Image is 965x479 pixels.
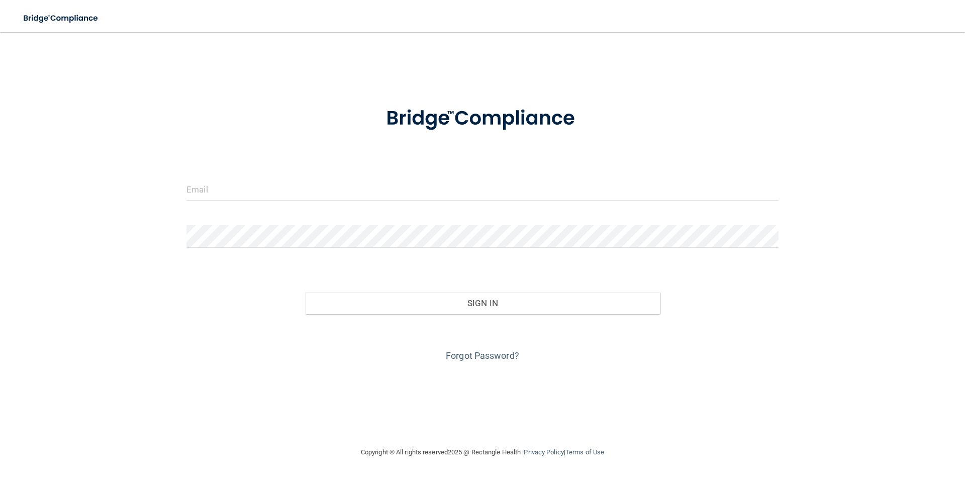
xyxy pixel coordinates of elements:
[305,292,660,314] button: Sign In
[565,448,604,456] a: Terms of Use
[186,178,779,201] input: Email
[299,436,666,468] div: Copyright © All rights reserved 2025 @ Rectangle Health | |
[446,350,519,361] a: Forgot Password?
[15,8,108,29] img: bridge_compliance_login_screen.278c3ca4.svg
[524,448,563,456] a: Privacy Policy
[365,92,600,145] img: bridge_compliance_login_screen.278c3ca4.svg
